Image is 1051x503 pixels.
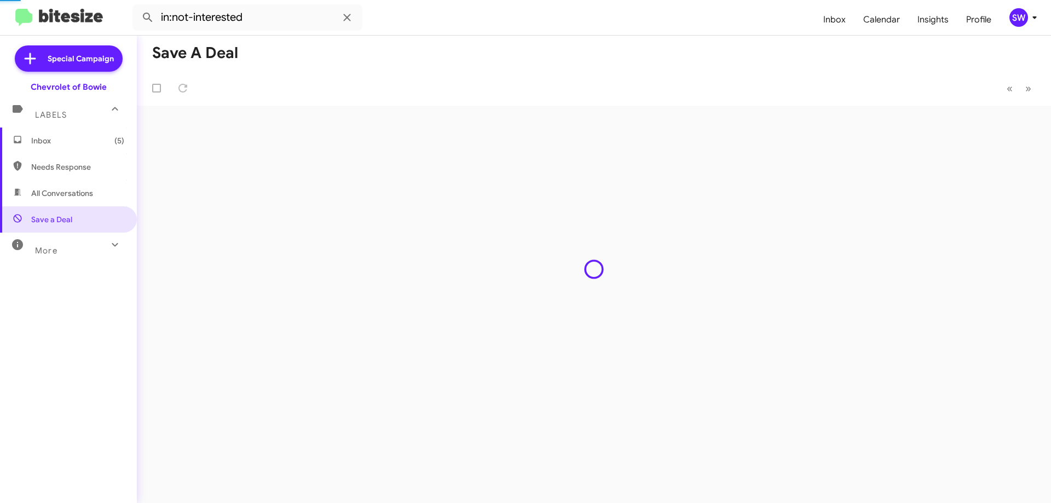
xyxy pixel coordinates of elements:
[1019,77,1038,100] button: Next
[1000,8,1039,27] button: SW
[31,135,124,146] span: Inbox
[15,45,123,72] a: Special Campaign
[31,82,107,92] div: Chevrolet of Bowie
[31,214,72,225] span: Save a Deal
[957,4,1000,36] a: Profile
[152,44,238,62] h1: Save a Deal
[1000,77,1019,100] button: Previous
[35,110,67,120] span: Labels
[1001,77,1038,100] nav: Page navigation example
[114,135,124,146] span: (5)
[854,4,909,36] a: Calendar
[1007,82,1013,95] span: «
[1025,82,1031,95] span: »
[31,188,93,199] span: All Conversations
[815,4,854,36] a: Inbox
[132,4,362,31] input: Search
[35,246,57,256] span: More
[1009,8,1028,27] div: SW
[31,161,124,172] span: Needs Response
[909,4,957,36] a: Insights
[48,53,114,64] span: Special Campaign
